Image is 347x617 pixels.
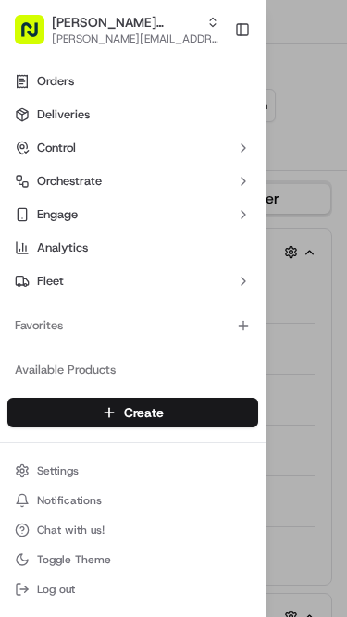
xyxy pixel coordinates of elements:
button: Control [7,133,258,163]
button: Create [7,398,258,427]
button: Start new chat [315,182,337,204]
button: [PERSON_NAME] Transportation [52,13,199,31]
span: • [154,287,160,302]
button: See all [287,237,337,259]
span: [DATE] [164,337,202,352]
button: Orchestrate [7,167,258,196]
span: Chat with us! [37,523,105,537]
img: Nash [19,19,56,56]
div: We're available if you need us! [83,195,254,210]
span: Deliveries [37,106,90,123]
img: Lucas Ferreira [19,319,48,349]
div: Start new chat [83,177,304,195]
input: Got a question? Start typing here... [48,119,333,139]
span: Log out [37,582,75,597]
span: Pylon [184,459,224,473]
span: API Documentation [175,413,297,432]
button: Settings [7,458,258,484]
div: Available Products [7,355,258,385]
img: Mariam Aslam [19,269,48,299]
img: 1736555255976-a54dd68f-1ca7-489b-9aae-adbdc363a1c4 [19,177,52,210]
span: • [154,337,160,352]
a: Analytics [7,233,258,263]
button: Fleet [7,266,258,296]
a: Powered byPylon [130,458,224,473]
button: Notifications [7,487,258,513]
span: Fleet [37,273,64,290]
span: Control [37,140,76,156]
span: Orders [37,73,74,90]
button: Toggle Theme [7,547,258,573]
button: Chat with us! [7,517,258,543]
a: 📗Knowledge Base [11,406,149,439]
a: Deliveries [7,100,258,130]
a: Orders [7,67,258,96]
div: Past conversations [19,241,124,255]
span: Toggle Theme [37,552,111,567]
img: 1736555255976-a54dd68f-1ca7-489b-9aae-adbdc363a1c4 [37,288,52,302]
span: Notifications [37,493,102,508]
span: Engage [37,206,78,223]
button: [PERSON_NAME] Transportation[PERSON_NAME][EMAIL_ADDRESS][DOMAIN_NAME] [7,7,227,52]
span: Settings [37,463,79,478]
button: Log out [7,576,258,602]
span: [DATE] [164,287,202,302]
span: Analytics [37,240,88,256]
span: Orchestrate [37,173,102,190]
button: [PERSON_NAME][EMAIL_ADDRESS][DOMAIN_NAME] [52,31,219,46]
div: 📗 [19,415,33,430]
div: Favorites [7,311,258,340]
div: 💻 [156,415,171,430]
span: Knowledge Base [37,413,142,432]
p: Welcome 👋 [19,74,337,104]
img: 4988371391238_9404d814bf3eb2409008_72.png [39,177,72,210]
span: [PERSON_NAME] [57,287,150,302]
a: 💻API Documentation [149,406,304,439]
span: [PERSON_NAME] [57,337,150,352]
button: Engage [7,200,258,229]
span: Create [124,403,164,422]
